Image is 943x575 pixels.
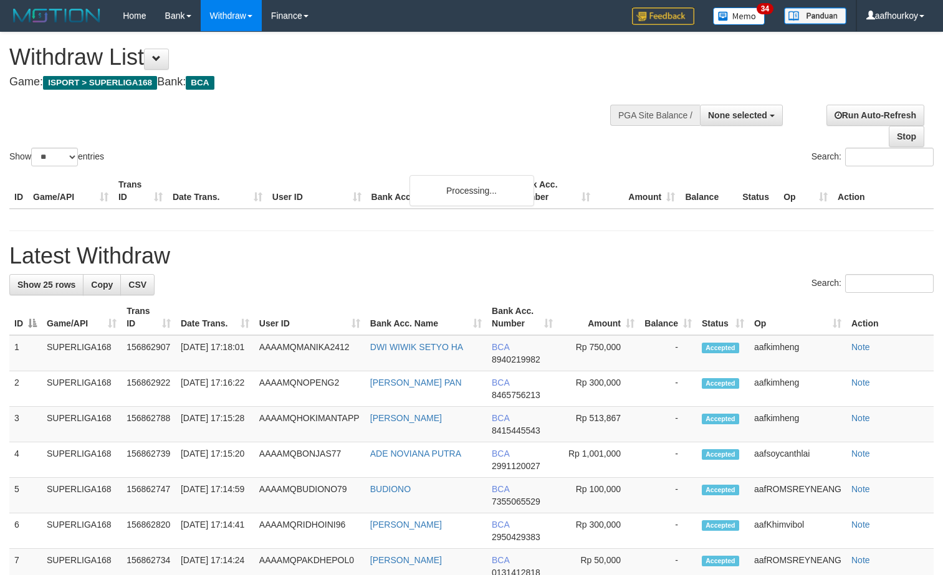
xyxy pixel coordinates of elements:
a: Copy [83,274,121,295]
span: Accepted [702,556,739,566]
a: BUDIONO [370,484,411,494]
td: 3 [9,407,42,442]
th: Trans ID [113,173,168,209]
span: Accepted [702,520,739,531]
td: 156862922 [122,371,176,407]
td: SUPERLIGA168 [42,478,122,513]
span: Show 25 rows [17,280,75,290]
label: Search: [811,148,934,166]
th: Game/API [28,173,113,209]
a: [PERSON_NAME] [370,520,442,530]
th: Bank Acc. Name: activate to sort column ascending [365,300,487,335]
td: - [639,513,697,549]
input: Search: [845,148,934,166]
span: Accepted [702,343,739,353]
button: None selected [700,105,783,126]
label: Search: [811,274,934,293]
td: 6 [9,513,42,549]
th: Status [737,173,778,209]
td: 156862788 [122,407,176,442]
td: SUPERLIGA168 [42,407,122,442]
td: 156862907 [122,335,176,371]
input: Search: [845,274,934,293]
th: Date Trans. [168,173,267,209]
th: Amount: activate to sort column ascending [558,300,639,335]
th: User ID [267,173,366,209]
td: Rp 100,000 [558,478,639,513]
span: Accepted [702,485,739,495]
span: BCA [492,378,509,387]
td: AAAAMQBONJAS77 [254,442,365,478]
td: Rp 300,000 [558,513,639,549]
span: Copy 8465756213 to clipboard [492,390,540,400]
span: Accepted [702,449,739,460]
th: ID [9,173,28,209]
span: Accepted [702,378,739,389]
img: MOTION_logo.png [9,6,104,25]
th: Op: activate to sort column ascending [749,300,846,335]
td: 4 [9,442,42,478]
span: Copy 2991120027 to clipboard [492,461,540,471]
td: aafkimheng [749,335,846,371]
span: Copy 8415445543 to clipboard [492,425,540,435]
th: Action [846,300,934,335]
img: Button%20Memo.svg [713,7,765,25]
td: aafsoycanthlai [749,442,846,478]
a: [PERSON_NAME] [370,413,442,423]
td: - [639,442,697,478]
th: User ID: activate to sort column ascending [254,300,365,335]
th: Game/API: activate to sort column ascending [42,300,122,335]
th: Balance: activate to sort column ascending [639,300,697,335]
select: Showentries [31,148,78,166]
td: 156862747 [122,478,176,513]
td: - [639,371,697,407]
a: Note [851,520,870,530]
td: [DATE] 17:15:28 [176,407,254,442]
th: Date Trans.: activate to sort column ascending [176,300,254,335]
a: [PERSON_NAME] PAN [370,378,462,387]
a: DWI WIWIK SETYO HA [370,342,463,352]
a: Note [851,484,870,494]
th: Bank Acc. Number: activate to sort column ascending [487,300,558,335]
td: 156862820 [122,513,176,549]
td: aafKhimvibol [749,513,846,549]
td: SUPERLIGA168 [42,371,122,407]
th: Trans ID: activate to sort column ascending [122,300,176,335]
h1: Latest Withdraw [9,244,934,268]
td: Rp 750,000 [558,335,639,371]
a: [PERSON_NAME] [370,555,442,565]
td: [DATE] 17:14:59 [176,478,254,513]
td: 156862739 [122,442,176,478]
a: Note [851,555,870,565]
td: 1 [9,335,42,371]
span: BCA [492,449,509,459]
td: AAAAMQHOKIMANTAPP [254,407,365,442]
td: Rp 300,000 [558,371,639,407]
a: Stop [889,126,924,147]
span: BCA [186,76,214,90]
td: [DATE] 17:14:41 [176,513,254,549]
a: Note [851,342,870,352]
span: Copy 2950429383 to clipboard [492,532,540,542]
span: Copy 7355065529 to clipboard [492,497,540,506]
span: BCA [492,484,509,494]
td: aafkimheng [749,407,846,442]
div: Processing... [409,175,534,206]
span: Accepted [702,414,739,424]
span: BCA [492,520,509,530]
td: AAAAMQRIDHOINI96 [254,513,365,549]
a: ADE NOVIANA PUTRA [370,449,461,459]
img: panduan.png [784,7,846,24]
span: CSV [128,280,146,290]
th: Action [833,173,934,209]
a: Run Auto-Refresh [826,105,924,126]
a: Note [851,449,870,459]
th: Balance [680,173,737,209]
td: - [639,478,697,513]
span: Copy [91,280,113,290]
td: SUPERLIGA168 [42,442,122,478]
img: Feedback.jpg [632,7,694,25]
td: SUPERLIGA168 [42,513,122,549]
span: 34 [757,3,773,14]
span: BCA [492,342,509,352]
